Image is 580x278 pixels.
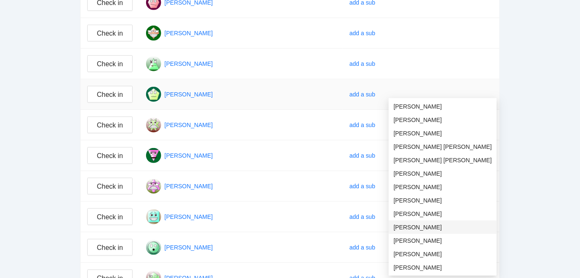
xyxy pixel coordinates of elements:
a: [PERSON_NAME] [165,152,213,159]
span: [PERSON_NAME] [394,236,492,245]
a: [PERSON_NAME] [165,244,213,251]
span: Check in [97,151,123,161]
img: Gravatar for donna small@gmail.com [146,56,161,71]
span: [PERSON_NAME] [394,249,492,259]
button: Check in [87,208,133,225]
button: Check in [87,239,133,256]
span: Check in [97,212,123,222]
div: add a sub [350,243,376,252]
span: [PERSON_NAME] [394,209,492,218]
button: Check in [87,25,133,42]
a: [PERSON_NAME] [165,183,213,190]
span: [PERSON_NAME] [394,115,492,125]
div: add a sub [350,182,376,191]
div: add a sub [350,29,376,38]
span: [PERSON_NAME] [394,196,492,205]
button: Check in [87,117,133,133]
span: [PERSON_NAME] [PERSON_NAME] [394,142,492,151]
span: Check in [97,242,123,253]
a: [PERSON_NAME] [165,60,213,67]
a: [PERSON_NAME] [165,91,213,98]
a: [PERSON_NAME] [165,122,213,128]
a: [PERSON_NAME] [165,30,213,36]
span: Check in [97,28,123,39]
span: Check in [97,120,123,130]
div: add a sub [350,90,376,99]
div: add a sub [350,151,376,160]
img: Gravatar for melody jacko@gmail.com [146,240,161,255]
span: [PERSON_NAME] [394,182,492,192]
img: Gravatar for jamie tanguay@gmail.com [146,87,161,102]
span: [PERSON_NAME] [394,263,492,272]
span: [PERSON_NAME] [394,102,492,111]
button: Check in [87,55,133,72]
span: [PERSON_NAME] [PERSON_NAME] [394,156,492,165]
button: Check in [87,178,133,195]
img: Gravatar for maureen kettner@gmail.com [146,209,161,224]
div: add a sub [350,212,376,221]
img: Gravatar for jean whittaker@gmail.com [146,117,161,133]
img: Gravatar for colleen schintzler@gmail.com [146,26,161,41]
span: Check in [97,89,123,100]
span: Check in [97,59,123,69]
button: Check in [87,147,133,164]
span: [PERSON_NAME] [394,169,492,178]
div: add a sub [350,120,376,130]
img: Gravatar for maria schulz@gmail.com [146,179,161,194]
img: Gravatar for linda cotte@gmail.com [146,148,161,163]
span: [PERSON_NAME] [394,223,492,232]
div: add a sub [350,59,376,68]
a: [PERSON_NAME] [165,213,213,220]
span: Check in [97,181,123,192]
span: [PERSON_NAME] [394,129,492,138]
button: Check in [87,86,133,103]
